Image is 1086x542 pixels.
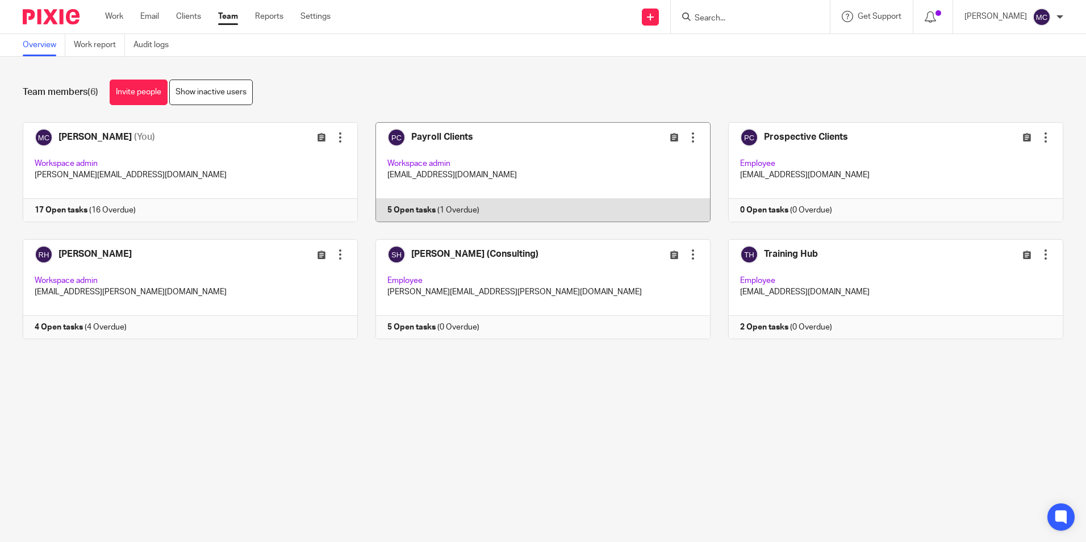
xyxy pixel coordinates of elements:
input: Search [694,14,796,24]
a: Email [140,11,159,22]
a: Reports [255,11,283,22]
span: Get Support [858,12,901,20]
a: Work [105,11,123,22]
img: Pixie [23,9,80,24]
a: Overview [23,34,65,56]
a: Work report [74,34,125,56]
a: Show inactive users [169,80,253,105]
a: Clients [176,11,201,22]
img: svg%3E [1033,8,1051,26]
span: (6) [87,87,98,97]
a: Invite people [110,80,168,105]
h1: Team members [23,86,98,98]
a: Team [218,11,238,22]
a: Audit logs [133,34,177,56]
a: Settings [300,11,331,22]
p: [PERSON_NAME] [964,11,1027,22]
